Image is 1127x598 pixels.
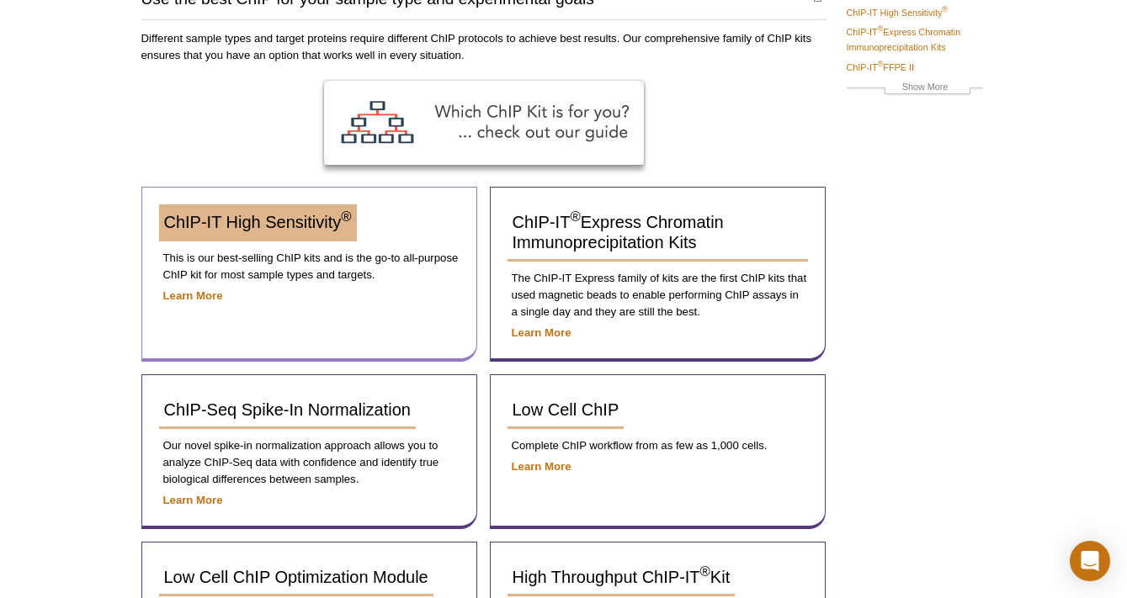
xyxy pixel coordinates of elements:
div: Open Intercom Messenger [1070,541,1110,581]
sup: ® [878,25,884,34]
a: Learn More [163,289,223,302]
a: Learn More [512,326,571,339]
a: ChIP-IT®Express Chromatin Immunoprecipitation Kits [847,24,983,55]
p: Our novel spike-in normalization approach allows you to analyze ChIP-Seq data with confidence and... [159,437,460,488]
span: Low Cell ChIP Optimization Module [164,568,428,586]
span: Low Cell ChIP [513,400,619,419]
a: ChIP-IT®FFPE II [847,60,914,75]
a: ChIP-IT High Sensitivity® [159,204,357,241]
a: ChIP-IT High Sensitivity® [847,5,948,20]
a: High Throughput ChIP-IT®Kit [508,559,736,596]
p: Complete ChIP workflow from as few as 1,000 cells. [508,437,808,454]
a: Learn More [512,460,571,473]
sup: ® [700,564,710,580]
a: Show More [847,79,983,98]
sup: ® [341,209,351,225]
a: ChIP-IT®Express Chromatin Immunoprecipitation Kits [508,204,808,262]
a: Learn More [163,494,223,506]
span: ChIP-Seq Spike-In Normalization [164,400,411,419]
p: The ChIP-IT Express family of kits are the first ChIP kits that used magnetic beads to enable per... [508,270,808,320]
span: High Throughput ChIP-IT Kit [513,568,731,586]
span: ChIP-IT Express Chromatin Immunoprecipitation Kits [513,213,724,251]
sup: ® [570,209,580,225]
a: Low Cell ChIP Optimization Module [159,559,433,596]
sup: ® [878,60,884,68]
sup: ® [942,5,948,13]
a: ChIP-Seq Spike-In Normalization [159,392,416,429]
p: Different sample types and target proteins require different ChIP protocols to achieve best resul... [141,30,827,64]
img: ChIP Kit Selection Guide [324,81,644,165]
span: ChIP-IT High Sensitivity [164,213,352,231]
p: This is our best-selling ChIP kits and is the go-to all-purpose ChIP kit for most sample types an... [159,250,460,283]
a: Low Cell ChIP [508,392,625,429]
